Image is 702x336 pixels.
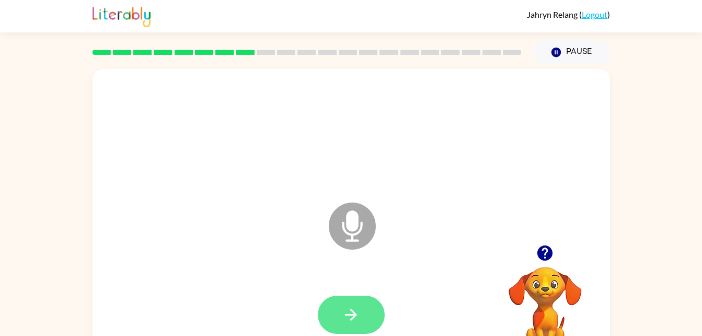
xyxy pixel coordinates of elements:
[534,40,610,64] button: Pause
[582,9,607,19] a: Logout
[527,9,579,19] span: Jahryn Relang
[527,9,610,19] div: ( )
[93,4,151,27] img: Literably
